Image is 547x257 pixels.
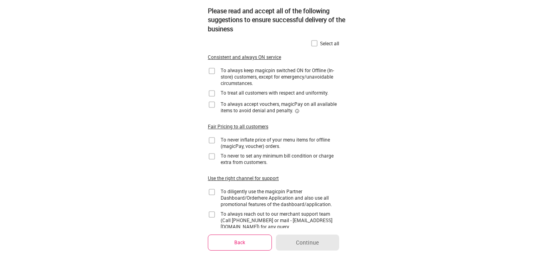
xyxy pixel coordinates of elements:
[208,89,216,97] img: home-delivery-unchecked-checkbox-icon.f10e6f61.svg
[221,89,328,96] div: To treat all customers with respect and uniformity.
[221,188,339,207] div: To diligently use the magicpin Partner Dashboard/Orderhere Application and also use all promotion...
[208,152,216,160] img: home-delivery-unchecked-checkbox-icon.f10e6f61.svg
[208,136,216,144] img: home-delivery-unchecked-checkbox-icon.f10e6f61.svg
[221,101,339,113] div: To always accept vouchers, magicPay on all available items to avoid denial and penalty.
[295,109,300,113] img: informationCircleBlack.2195f373.svg
[221,210,339,230] div: To always reach out to our merchant support team (Call [PHONE_NUMBER] or mail - [EMAIL_ADDRESS][D...
[208,188,216,196] img: home-delivery-unchecked-checkbox-icon.f10e6f61.svg
[208,101,216,109] img: home-delivery-unchecked-checkbox-icon.f10e6f61.svg
[208,123,268,130] div: Fair Pricing to all customers
[221,152,339,165] div: To never to set any minimum bill condition or charge extra from customers.
[208,235,272,250] button: Back
[221,136,339,149] div: To never inflate price of your menu items for offline (magicPay, voucher) orders.
[208,210,216,219] img: home-delivery-unchecked-checkbox-icon.f10e6f61.svg
[208,175,279,182] div: Use the right channel for support
[276,235,339,251] button: Continue
[208,67,216,75] img: home-delivery-unchecked-checkbox-icon.f10e6f61.svg
[310,39,318,47] img: home-delivery-unchecked-checkbox-icon.f10e6f61.svg
[320,40,339,47] div: Select all
[208,54,281,61] div: Consistent and always ON service
[221,67,339,86] div: To always keep magicpin switched ON for Offline (In-store) customers, except for emergency/unavoi...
